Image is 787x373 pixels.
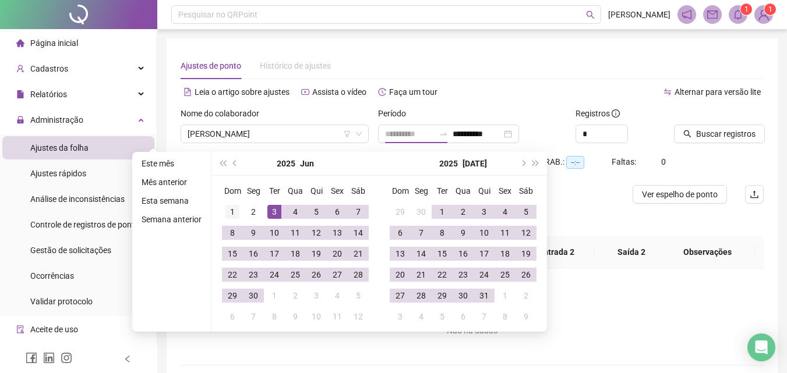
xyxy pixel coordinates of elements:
[309,289,323,303] div: 3
[495,201,516,222] td: 2025-07-04
[432,222,453,243] td: 2025-07-08
[390,180,411,201] th: Dom
[288,268,302,282] div: 25
[285,264,306,285] td: 2025-06-25
[414,310,428,324] div: 4
[495,285,516,306] td: 2025-08-01
[264,180,285,201] th: Ter
[327,222,348,243] td: 2025-06-13
[477,289,491,303] div: 31
[435,268,449,282] div: 22
[456,289,470,303] div: 30
[288,205,302,219] div: 4
[378,88,386,96] span: history
[26,352,37,364] span: facebook
[222,180,243,201] th: Dom
[30,115,83,125] span: Administração
[453,264,474,285] td: 2025-07-23
[30,90,67,99] span: Relatórios
[432,180,453,201] th: Ter
[225,226,239,240] div: 8
[474,285,495,306] td: 2025-07-31
[181,61,241,70] span: Ajustes de ponto
[30,220,139,229] span: Controle de registros de ponto
[16,325,24,333] span: audit
[351,247,365,261] div: 21
[474,306,495,327] td: 2025-08-07
[327,306,348,327] td: 2025-07-11
[243,243,264,264] td: 2025-06-16
[61,352,72,364] span: instagram
[674,125,765,143] button: Buscar registros
[707,9,718,20] span: mail
[330,226,344,240] div: 13
[733,9,743,20] span: bell
[137,194,206,208] li: Esta semana
[225,289,239,303] div: 29
[516,285,537,306] td: 2025-08-02
[30,297,93,306] span: Validar protocolo
[675,87,761,97] span: Alternar para versão lite
[348,180,369,201] th: Sáb
[348,201,369,222] td: 2025-06-07
[348,243,369,264] td: 2025-06-21
[453,222,474,243] td: 2025-07-09
[683,130,691,138] span: search
[330,268,344,282] div: 27
[229,152,242,175] button: prev-year
[477,205,491,219] div: 3
[495,306,516,327] td: 2025-08-08
[495,180,516,201] th: Sex
[530,152,542,175] button: super-next-year
[222,285,243,306] td: 2025-06-29
[664,88,672,96] span: swap
[181,107,267,120] label: Nome do colaborador
[288,310,302,324] div: 9
[456,310,470,324] div: 6
[327,201,348,222] td: 2025-06-06
[453,180,474,201] th: Qua
[519,268,533,282] div: 26
[498,226,512,240] div: 11
[477,268,491,282] div: 24
[432,285,453,306] td: 2025-07-29
[393,205,407,219] div: 29
[348,306,369,327] td: 2025-07-12
[530,155,612,169] div: H. TRAB.:
[285,243,306,264] td: 2025-06-18
[516,152,529,175] button: next-year
[222,201,243,222] td: 2025-06-01
[30,169,86,178] span: Ajustes rápidos
[355,130,362,137] span: down
[516,201,537,222] td: 2025-07-05
[747,333,775,361] div: Open Intercom Messenger
[267,247,281,261] div: 17
[267,226,281,240] div: 10
[327,180,348,201] th: Sex
[516,222,537,243] td: 2025-07-12
[566,156,584,169] span: --:--
[30,64,68,73] span: Cadastros
[696,127,756,140] span: Buscar registros
[682,9,692,20] span: notification
[516,243,537,264] td: 2025-07-19
[222,306,243,327] td: 2025-07-06
[288,289,302,303] div: 2
[348,222,369,243] td: 2025-06-14
[414,289,428,303] div: 28
[306,243,327,264] td: 2025-06-19
[277,152,295,175] button: year panel
[285,285,306,306] td: 2025-07-02
[453,306,474,327] td: 2025-08-06
[520,236,594,268] th: Entrada 2
[137,212,206,226] li: Semana anterior
[195,87,290,97] span: Leia o artigo sobre ajustes
[351,268,365,282] div: 28
[495,264,516,285] td: 2025-07-25
[390,306,411,327] td: 2025-08-03
[267,205,281,219] div: 3
[264,201,285,222] td: 2025-06-03
[306,264,327,285] td: 2025-06-26
[390,264,411,285] td: 2025-07-20
[246,268,260,282] div: 23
